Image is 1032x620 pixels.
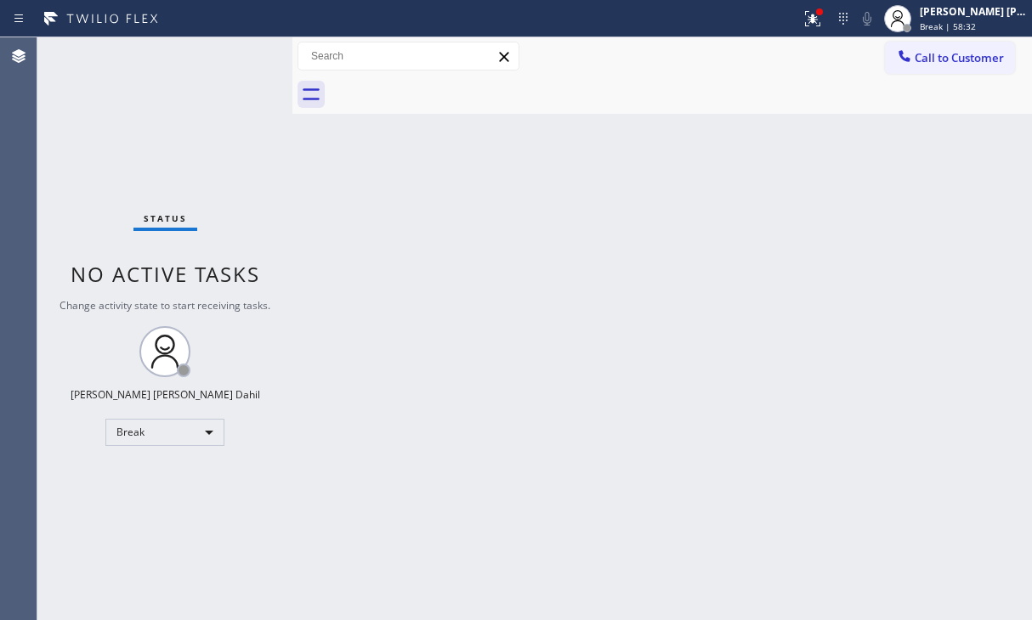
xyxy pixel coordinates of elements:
[71,260,260,288] span: No active tasks
[920,20,976,32] span: Break | 58:32
[855,7,879,31] button: Mute
[60,298,270,313] span: Change activity state to start receiving tasks.
[71,387,260,402] div: [PERSON_NAME] [PERSON_NAME] Dahil
[144,212,187,224] span: Status
[885,42,1015,74] button: Call to Customer
[298,42,519,70] input: Search
[105,419,224,446] div: Break
[920,4,1027,19] div: [PERSON_NAME] [PERSON_NAME] Dahil
[915,50,1004,65] span: Call to Customer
